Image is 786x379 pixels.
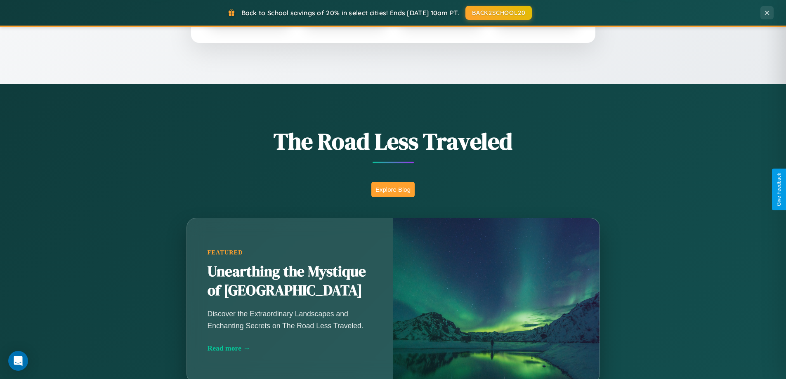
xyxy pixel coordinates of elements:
[241,9,459,17] span: Back to School savings of 20% in select cities! Ends [DATE] 10am PT.
[208,308,373,331] p: Discover the Extraordinary Landscapes and Enchanting Secrets on The Road Less Traveled.
[208,249,373,256] div: Featured
[208,262,373,300] h2: Unearthing the Mystique of [GEOGRAPHIC_DATA]
[776,173,782,206] div: Give Feedback
[8,351,28,371] div: Open Intercom Messenger
[208,344,373,353] div: Read more →
[465,6,532,20] button: BACK2SCHOOL20
[146,125,641,157] h1: The Road Less Traveled
[371,182,415,197] button: Explore Blog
